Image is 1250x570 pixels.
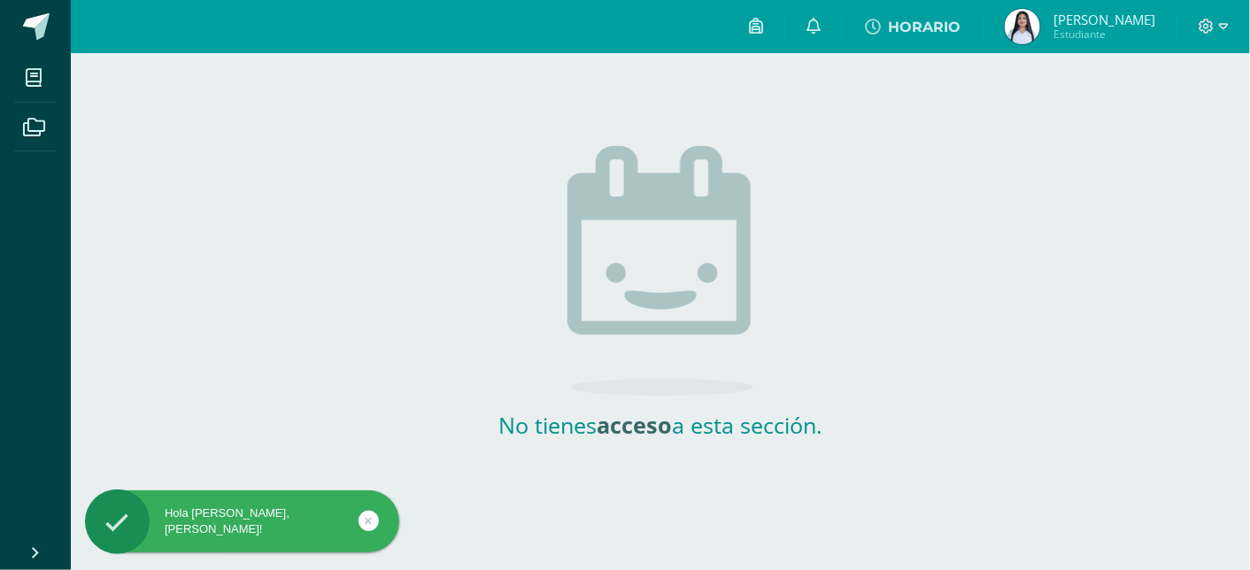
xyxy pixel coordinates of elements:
span: HORARIO [888,19,961,35]
h2: No tienes a esta sección. [483,410,837,440]
strong: acceso [597,410,672,440]
img: no_activities.png [567,146,753,396]
span: [PERSON_NAME] [1053,11,1155,28]
img: 47f264ab4f4bda5f81ed132c1f52aede.png [1005,9,1040,44]
span: Estudiante [1053,27,1155,42]
div: Hola [PERSON_NAME], [PERSON_NAME]! [85,505,399,537]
